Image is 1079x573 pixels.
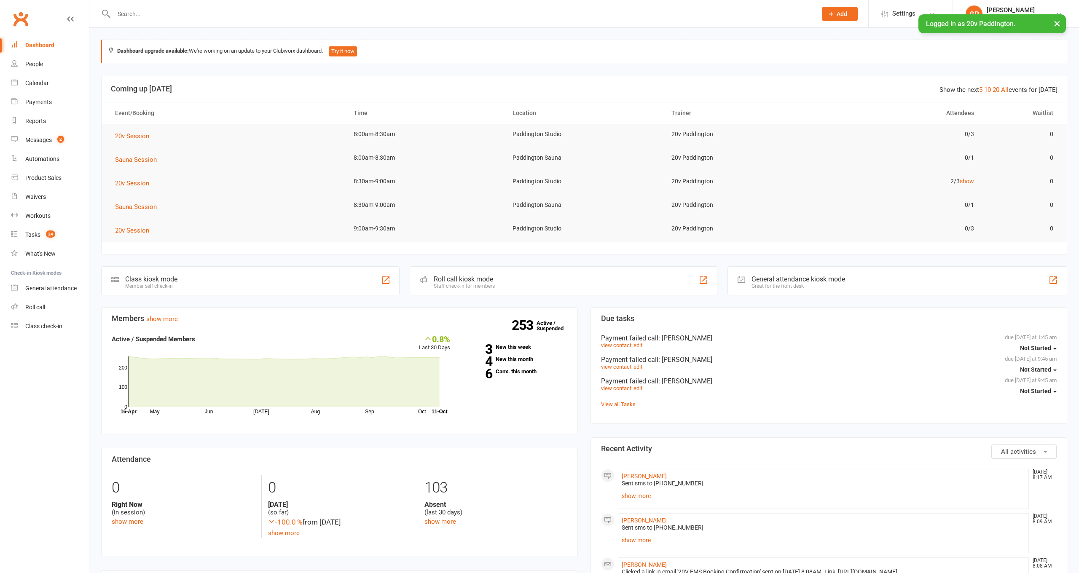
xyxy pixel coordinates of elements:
[823,148,982,168] td: 0/1
[115,178,155,188] button: 20v Session
[633,342,642,348] a: edit
[505,195,664,215] td: Paddington Sauna
[268,501,411,509] strong: [DATE]
[125,275,177,283] div: Class kiosk mode
[11,187,89,206] a: Waivers
[112,518,143,525] a: show more
[505,171,664,191] td: Paddington Studio
[346,124,505,144] td: 8:00am-8:30am
[984,86,991,94] a: 10
[622,524,703,531] span: Sent sms to [PHONE_NUMBER]
[115,156,157,163] span: Sauna Session
[115,202,163,212] button: Sauna Session
[982,219,1061,238] td: 0
[837,11,847,17] span: Add
[268,475,411,501] div: 0
[419,334,450,343] div: 0.8%
[1001,448,1036,455] span: All activities
[633,364,642,370] a: edit
[268,517,411,528] div: from [DATE]
[11,244,89,263] a: What's New
[25,137,52,143] div: Messages
[601,444,1057,453] h3: Recent Activity
[463,344,567,350] a: 3New this week
[25,155,59,162] div: Automations
[57,136,64,143] span: 2
[966,5,982,22] div: GP
[346,102,505,124] th: Time
[112,501,255,517] div: (in session)
[601,401,636,407] a: View all Tasks
[146,315,178,323] a: show more
[823,171,982,191] td: 2/3
[823,124,982,144] td: 0/3
[982,195,1061,215] td: 0
[987,14,1035,21] div: 20v Paddington
[112,314,567,323] h3: Members
[960,178,974,185] a: show
[346,195,505,215] td: 8:30am-9:00am
[1020,366,1051,373] span: Not Started
[1020,362,1057,377] button: Not Started
[823,195,982,215] td: 0/1
[982,148,1061,168] td: 0
[424,501,567,517] div: (last 30 days)
[25,285,77,292] div: General attendance
[664,219,823,238] td: 20v Paddington
[979,86,982,94] a: 5
[419,334,450,352] div: Last 30 Days
[11,169,89,187] a: Product Sales
[752,283,845,289] div: Great for the front desk
[664,124,823,144] td: 20v Paddington
[658,377,712,385] span: : [PERSON_NAME]
[463,355,492,368] strong: 4
[107,102,346,124] th: Event/Booking
[115,225,155,236] button: 20v Session
[664,102,823,124] th: Trainer
[622,534,1025,546] a: show more
[11,279,89,298] a: General attendance kiosk mode
[982,102,1061,124] th: Waitlist
[329,46,357,56] button: Try it now
[664,148,823,168] td: 20v Paddington
[463,369,567,374] a: 6Canx. this month
[101,40,1067,63] div: We're working on an update to your Clubworx dashboard.
[115,155,163,165] button: Sauna Session
[1020,388,1051,394] span: Not Started
[25,174,62,181] div: Product Sales
[11,93,89,112] a: Payments
[11,74,89,93] a: Calendar
[25,42,54,48] div: Dashboard
[115,179,149,187] span: 20v Session
[463,356,567,362] a: 4New this month
[346,219,505,238] td: 9:00am-9:30am
[823,219,982,238] td: 0/3
[1001,86,1009,94] a: All
[505,124,664,144] td: Paddington Studio
[926,20,1015,28] span: Logged in as 20v Paddington.
[622,480,703,487] span: Sent sms to [PHONE_NUMBER]
[25,61,43,67] div: People
[822,7,858,21] button: Add
[1020,383,1057,399] button: Not Started
[658,356,712,364] span: : [PERSON_NAME]
[25,80,49,86] div: Calendar
[11,150,89,169] a: Automations
[991,444,1057,459] button: All activities
[601,314,1057,323] h3: Due tasks
[1028,514,1056,525] time: [DATE] 8:09 AM
[111,8,811,20] input: Search...
[424,518,456,525] a: show more
[11,317,89,336] a: Class kiosk mode
[939,85,1058,95] div: Show the next events for [DATE]
[112,475,255,501] div: 0
[505,102,664,124] th: Location
[112,335,195,343] strong: Active / Suspended Members
[115,131,155,141] button: 20v Session
[505,219,664,238] td: Paddington Studio
[115,132,149,140] span: 20v Session
[46,230,55,238] span: 24
[11,112,89,131] a: Reports
[268,529,300,537] a: show more
[11,225,89,244] a: Tasks 24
